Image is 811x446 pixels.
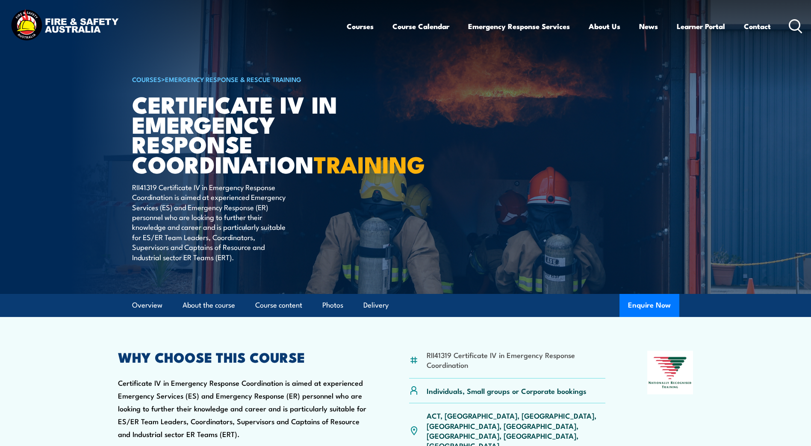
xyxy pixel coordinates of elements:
[347,15,374,38] a: Courses
[589,15,620,38] a: About Us
[322,294,343,317] a: Photos
[165,74,301,84] a: Emergency Response & Rescue Training
[647,351,693,394] img: Nationally Recognised Training logo.
[132,74,161,84] a: COURSES
[427,350,606,370] li: RII41319 Certificate IV in Emergency Response Coordination
[255,294,302,317] a: Course content
[744,15,771,38] a: Contact
[132,294,162,317] a: Overview
[132,182,288,262] p: RII41319 Certificate IV in Emergency Response Coordination is aimed at experienced Emergency Serv...
[639,15,658,38] a: News
[363,294,389,317] a: Delivery
[468,15,570,38] a: Emergency Response Services
[118,351,368,363] h2: WHY CHOOSE THIS COURSE
[132,94,343,174] h1: Certificate IV in Emergency Response Coordination
[619,294,679,317] button: Enquire Now
[392,15,449,38] a: Course Calendar
[314,146,425,181] strong: TRAINING
[183,294,235,317] a: About the course
[677,15,725,38] a: Learner Portal
[132,74,343,84] h6: >
[427,386,587,396] p: Individuals, Small groups or Corporate bookings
